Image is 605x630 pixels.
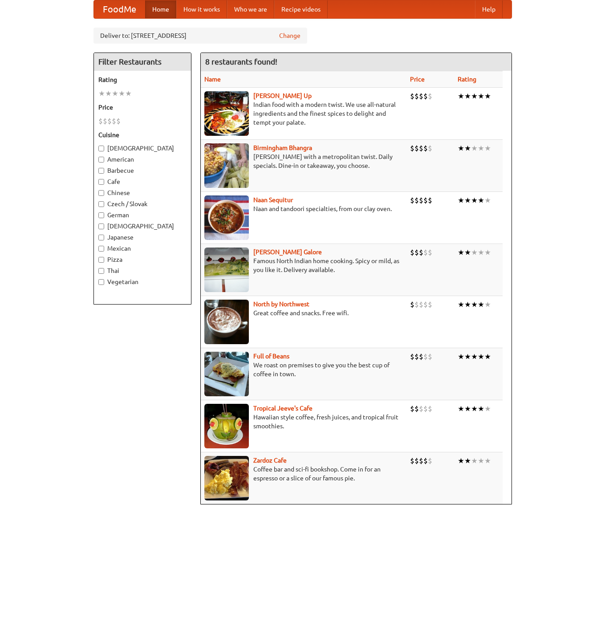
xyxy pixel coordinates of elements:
input: Pizza [98,257,104,263]
input: Barbecue [98,168,104,174]
a: Home [145,0,176,18]
li: ★ [105,89,112,98]
img: beans.jpg [204,352,249,396]
li: ★ [471,195,478,205]
p: [PERSON_NAME] with a metropolitan twist. Daily specials. Dine-in or takeaway, you choose. [204,152,403,170]
li: ★ [478,195,484,205]
img: jeeves.jpg [204,404,249,448]
a: Zardoz Cafe [253,457,287,464]
li: $ [419,352,423,362]
li: ★ [464,456,471,466]
li: ★ [464,91,471,101]
li: $ [414,248,419,257]
p: Great coffee and snacks. Free wifi. [204,309,403,317]
p: Indian food with a modern twist. We use all-natural ingredients and the finest spices to delight ... [204,100,403,127]
li: $ [423,143,428,153]
li: $ [419,143,423,153]
label: Thai [98,266,187,275]
li: ★ [118,89,125,98]
li: $ [116,116,121,126]
a: Name [204,76,221,83]
a: Tropical Jeeve's Cafe [253,405,313,412]
li: ★ [458,248,464,257]
a: Naan Sequitur [253,196,293,203]
li: ★ [478,300,484,309]
li: ★ [484,352,491,362]
label: Barbecue [98,166,187,175]
p: Famous North Indian home cooking. Spicy or mild, as you like it. Delivery available. [204,256,403,274]
li: ★ [98,89,105,98]
li: $ [410,352,414,362]
input: [DEMOGRAPHIC_DATA] [98,146,104,151]
li: ★ [484,456,491,466]
li: $ [410,143,414,153]
a: Price [410,76,425,83]
a: Birmingham Bhangra [253,144,312,151]
li: ★ [478,91,484,101]
li: ★ [464,143,471,153]
li: $ [410,300,414,309]
input: Japanese [98,235,104,240]
li: $ [414,143,419,153]
li: ★ [464,352,471,362]
li: ★ [471,456,478,466]
li: $ [112,116,116,126]
li: ★ [478,143,484,153]
input: Cafe [98,179,104,185]
li: ★ [112,89,118,98]
li: ★ [458,456,464,466]
b: North by Northwest [253,301,309,308]
li: $ [428,300,432,309]
label: American [98,155,187,164]
p: Coffee bar and sci-fi bookshop. Come in for an espresso or a slice of our famous pie. [204,465,403,483]
li: $ [423,456,428,466]
b: [PERSON_NAME] Up [253,92,312,99]
b: [PERSON_NAME] Galore [253,248,322,256]
input: American [98,157,104,163]
input: Thai [98,268,104,274]
li: ★ [478,248,484,257]
li: ★ [464,248,471,257]
li: ★ [484,195,491,205]
li: ★ [471,248,478,257]
li: ★ [458,352,464,362]
img: bhangra.jpg [204,143,249,188]
li: ★ [484,91,491,101]
li: ★ [471,91,478,101]
li: ★ [478,352,484,362]
li: ★ [458,404,464,414]
label: Czech / Slovak [98,199,187,208]
li: $ [423,300,428,309]
input: Vegetarian [98,279,104,285]
label: Pizza [98,255,187,264]
li: $ [414,352,419,362]
li: $ [419,404,423,414]
li: ★ [458,300,464,309]
li: $ [414,195,419,205]
a: Help [475,0,503,18]
a: Recipe videos [274,0,328,18]
label: Chinese [98,188,187,197]
a: Who we are [227,0,274,18]
li: ★ [484,143,491,153]
input: Chinese [98,190,104,196]
li: $ [428,195,432,205]
li: $ [419,456,423,466]
li: $ [423,195,428,205]
li: ★ [125,89,132,98]
li: $ [423,404,428,414]
li: $ [428,91,432,101]
div: Deliver to: [STREET_ADDRESS] [93,28,307,44]
li: $ [414,404,419,414]
img: naansequitur.jpg [204,195,249,240]
li: $ [419,300,423,309]
label: Mexican [98,244,187,253]
li: ★ [478,404,484,414]
h5: Cuisine [98,130,187,139]
li: $ [410,248,414,257]
li: ★ [471,352,478,362]
img: north.jpg [204,300,249,344]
